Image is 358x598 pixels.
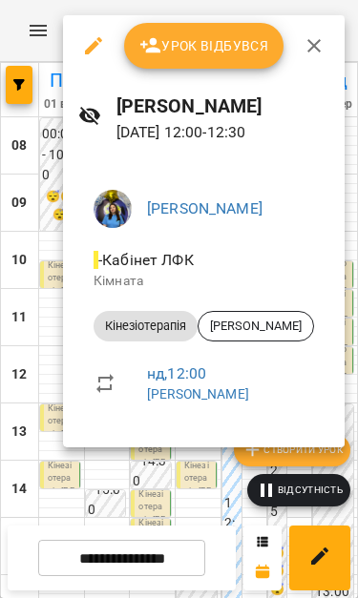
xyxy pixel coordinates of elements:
[199,318,313,335] span: [PERSON_NAME]
[139,34,269,57] span: Урок відбувся
[124,23,284,69] button: Урок відбувся
[147,199,263,217] a: [PERSON_NAME]
[147,386,249,402] a: [PERSON_NAME]
[147,364,206,382] a: нд , 12:00
[198,311,314,341] div: [PERSON_NAME]
[94,190,132,228] img: d1dec607e7f372b62d1bb04098aa4c64.jpeg
[94,251,198,269] span: - Кабінет ЛФК
[116,121,329,144] p: [DATE] 12:00 - 12:30
[116,92,329,121] h6: [PERSON_NAME]
[94,318,198,335] span: Кінезіотерапія
[94,272,314,291] p: Кімната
